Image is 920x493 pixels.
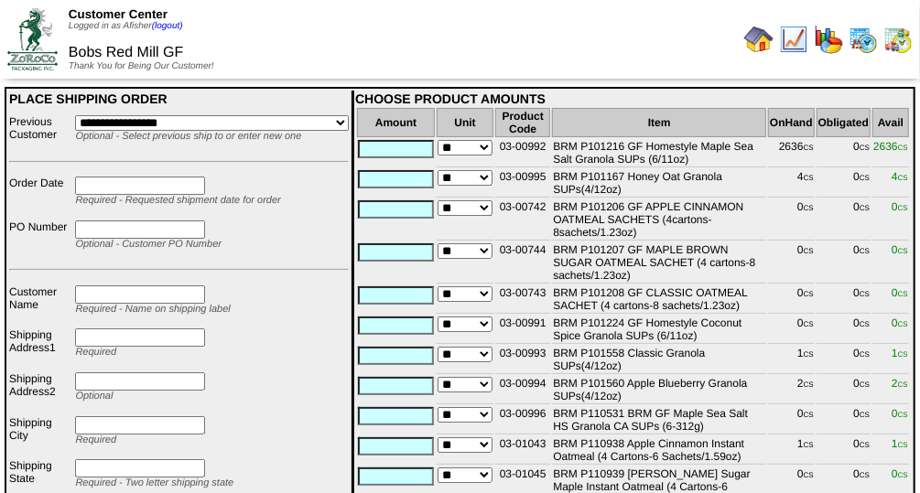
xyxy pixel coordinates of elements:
[495,169,550,198] td: 03-00995
[552,436,766,465] td: BRM P110938 Apple Cinnamon Instant Oatmeal (4 Cartons-6 Sachets/1.59oz)
[9,91,349,106] div: PLACE SHIPPING ORDER
[768,316,815,344] td: 0
[892,200,908,213] span: 0
[860,441,870,449] span: CS
[873,140,908,153] span: 2636
[804,320,814,328] span: CS
[898,144,908,152] span: CS
[495,316,550,344] td: 03-00991
[817,436,871,465] td: 0
[768,169,815,198] td: 4
[495,406,550,434] td: 03-00996
[860,174,870,182] span: CS
[860,411,870,419] span: CS
[75,131,301,142] span: Optional - Select previous ship to or enter new one
[804,441,814,449] span: CS
[75,347,116,358] span: Required
[552,169,766,198] td: BRM P101167 Honey Oat Granola SUPs(4/12oz)
[768,376,815,404] td: 2
[849,25,878,54] img: calendarprod.gif
[898,471,908,479] span: CS
[804,411,814,419] span: CS
[8,176,72,218] td: Order Date
[8,220,72,262] td: PO Number
[768,406,815,434] td: 0
[892,316,908,329] span: 0
[860,320,870,328] span: CS
[817,346,871,374] td: 0
[817,108,871,137] th: Obligated
[814,25,843,54] img: graph.gif
[817,139,871,167] td: 0
[898,204,908,212] span: CS
[804,174,814,182] span: CS
[75,239,222,250] span: Optional - Customer PO Number
[892,347,908,359] span: 1
[552,199,766,241] td: BRM P101206 GF APPLE CINNAMON OATMEAL SACHETS (4cartons-8sachets/1.23oz)
[804,204,814,212] span: CS
[69,21,183,31] span: Logged in as Afisher
[860,247,870,255] span: CS
[860,290,870,298] span: CS
[768,436,815,465] td: 1
[552,376,766,404] td: BRM P101560 Apple Blueberry Granola SUPs(4/12oz)
[898,247,908,255] span: CS
[817,285,871,314] td: 0
[69,61,214,71] span: Thank You for Being Our Customer!
[804,144,814,152] span: CS
[495,108,550,137] th: Product Code
[8,415,72,457] td: Shipping City
[817,242,871,284] td: 0
[892,170,908,183] span: 4
[892,407,908,420] span: 0
[898,174,908,182] span: CS
[860,144,870,152] span: CS
[552,346,766,374] td: BRM P101558 Classic Granola SUPs(4/12oz)
[495,242,550,284] td: 03-00744
[898,320,908,328] span: CS
[75,434,116,445] span: Required
[872,108,909,137] th: Avail
[768,285,815,314] td: 0
[817,316,871,344] td: 0
[8,371,72,413] td: Shipping Address2
[495,436,550,465] td: 03-01043
[7,8,58,70] img: ZoRoCo_Logo(Green%26Foil)%20jpg.webp
[898,380,908,389] span: CS
[75,391,113,402] span: Optional
[768,108,815,137] th: OnHand
[495,139,550,167] td: 03-00992
[69,45,183,60] span: Bobs Red Mill GF
[892,286,908,299] span: 0
[779,25,808,54] img: line_graph.gif
[495,199,550,241] td: 03-00742
[768,242,815,284] td: 0
[898,350,908,359] span: CS
[817,406,871,434] td: 0
[552,285,766,314] td: BRM P101208 GF CLASSIC OATMEAL SACHET (4 cartons-8 sachets/1.23oz)
[495,376,550,404] td: 03-00994
[898,290,908,298] span: CS
[892,437,908,450] span: 1
[898,441,908,449] span: CS
[817,199,871,241] td: 0
[817,169,871,198] td: 0
[860,350,870,359] span: CS
[860,471,870,479] span: CS
[8,327,72,370] td: Shipping Address1
[552,316,766,344] td: BRM P101224 GF Homestyle Coconut Spice Granola SUPs (6/11oz)
[804,471,814,479] span: CS
[744,25,774,54] img: home.gif
[804,350,814,359] span: CS
[892,243,908,256] span: 0
[495,346,550,374] td: 03-00993
[495,285,550,314] td: 03-00743
[355,91,911,106] div: CHOOSE PRODUCT AMOUNTS
[357,108,435,137] th: Amount
[883,25,913,54] img: calendarinout.gif
[860,380,870,389] span: CS
[898,411,908,419] span: CS
[804,290,814,298] span: CS
[69,7,168,21] span: Customer Center
[552,406,766,434] td: BRM P110531 BRM GF Maple Sea Salt HS Granola CA SUPs (6-312g)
